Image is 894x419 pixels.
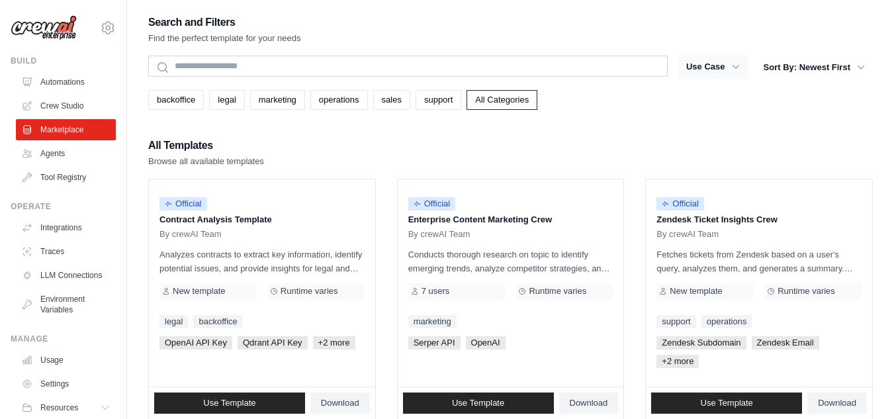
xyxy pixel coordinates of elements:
[159,197,207,210] span: Official
[310,393,370,414] a: Download
[11,201,116,212] div: Operate
[203,398,255,408] span: Use Template
[408,315,457,328] a: marketing
[11,334,116,344] div: Manage
[321,398,359,408] span: Download
[16,217,116,238] a: Integrations
[408,336,461,349] span: Serper API
[656,336,746,349] span: Zendesk Subdomain
[408,248,613,275] p: Conducts thorough research on topic to identify emerging trends, analyze competitor strategies, a...
[807,393,867,414] a: Download
[656,315,695,328] a: support
[159,213,365,226] p: Contract Analysis Template
[818,398,856,408] span: Download
[408,229,470,240] span: By crewAI Team
[373,90,410,110] a: sales
[148,155,264,168] p: Browse all available templates
[701,398,753,408] span: Use Template
[250,90,305,110] a: marketing
[778,286,835,297] span: Runtime varies
[16,119,116,140] a: Marketplace
[16,397,116,418] button: Resources
[756,56,873,79] button: Sort By: Newest First
[408,213,613,226] p: Enterprise Content Marketing Crew
[467,90,537,110] a: All Categories
[656,248,862,275] p: Fetches tickets from Zendesk based on a user's query, analyzes them, and generates a summary. Out...
[408,197,456,210] span: Official
[752,336,819,349] span: Zendesk Email
[422,286,450,297] span: 7 users
[16,71,116,93] a: Automations
[154,393,305,414] a: Use Template
[403,393,554,414] a: Use Template
[209,90,244,110] a: legal
[570,398,608,408] span: Download
[281,286,338,297] span: Runtime varies
[148,136,264,155] h2: All Templates
[159,315,188,328] a: legal
[452,398,504,408] span: Use Template
[16,143,116,164] a: Agents
[148,32,301,45] p: Find the perfect template for your needs
[313,336,355,349] span: +2 more
[159,336,232,349] span: OpenAI API Key
[11,56,116,66] div: Build
[16,373,116,395] a: Settings
[11,15,77,40] img: Logo
[310,90,368,110] a: operations
[159,248,365,275] p: Analyzes contracts to extract key information, identify potential issues, and provide insights fo...
[656,229,719,240] span: By crewAI Team
[656,213,862,226] p: Zendesk Ticket Insights Crew
[670,286,722,297] span: New template
[16,95,116,116] a: Crew Studio
[148,90,204,110] a: backoffice
[651,393,802,414] a: Use Template
[656,197,704,210] span: Official
[148,13,301,32] h2: Search and Filters
[416,90,461,110] a: support
[40,402,78,413] span: Resources
[16,167,116,188] a: Tool Registry
[16,265,116,286] a: LLM Connections
[701,315,752,328] a: operations
[678,55,748,79] button: Use Case
[159,229,222,240] span: By crewAI Team
[529,286,586,297] span: Runtime varies
[559,393,619,414] a: Download
[173,286,225,297] span: New template
[466,336,506,349] span: OpenAI
[656,355,699,368] span: +2 more
[238,336,308,349] span: Qdrant API Key
[16,289,116,320] a: Environment Variables
[16,241,116,262] a: Traces
[193,315,242,328] a: backoffice
[16,349,116,371] a: Usage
